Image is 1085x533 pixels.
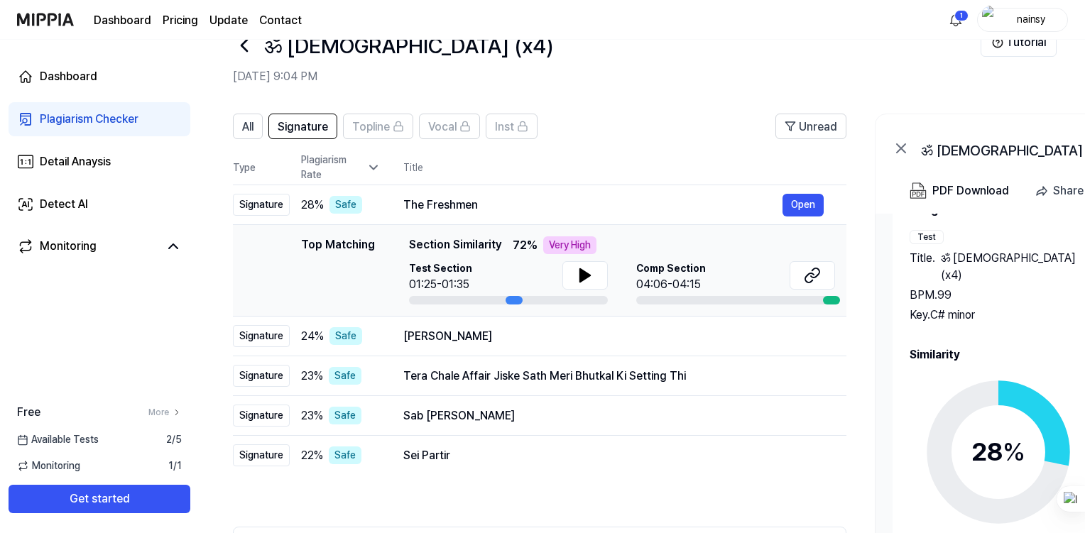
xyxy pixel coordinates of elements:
button: Signature [268,114,337,139]
div: Top Matching [301,236,375,304]
button: profilenainsy [977,8,1068,32]
a: Pricing [163,12,198,29]
button: Get started [9,485,190,513]
div: 1 [954,10,969,21]
div: Plagiarism Rate [301,153,381,182]
span: Comp Section [636,261,706,276]
div: Very High [543,236,596,254]
div: Signature [233,405,290,427]
button: Topline [343,114,413,139]
a: Contact [259,12,302,29]
a: Update [209,12,248,29]
div: 04:06-04:15 [636,276,706,293]
div: Monitoring [40,238,97,255]
button: Open [783,194,824,216]
div: Tera Chale Affair Jiske Sath Meri Bhutkal Ki Setting Thi [403,368,824,385]
span: All [242,119,253,136]
div: Detail Anaysis [40,153,111,170]
div: Sei Partir [403,447,824,464]
span: Test Section [409,261,472,276]
div: Detect AI [40,196,88,213]
button: 알림1 [944,9,967,31]
div: Safe [329,196,362,214]
span: 1 / 1 [168,458,182,473]
button: Unread [775,114,846,139]
div: Share [1053,182,1084,200]
span: 23 % [301,407,323,424]
span: 24 % [301,328,324,345]
span: Free [17,404,40,421]
span: Unread [799,119,837,136]
button: Vocal [419,114,480,139]
div: Test [910,230,944,244]
img: PDF Download [910,182,927,199]
a: More [148,406,182,419]
button: Tutorial [981,28,1057,57]
span: 22 % [301,447,323,464]
div: The Freshmen [403,197,783,214]
button: PDF Download [907,177,1012,205]
span: 2 / 5 [166,432,182,447]
a: Monitoring [17,238,159,255]
span: Topline [352,119,390,136]
th: Title [403,150,846,185]
h1: ॐ नमः शिवाय (x4) [264,30,553,62]
div: PDF Download [932,182,1009,200]
div: 01:25-01:35 [409,276,472,293]
a: Dashboard [94,12,151,29]
div: Safe [329,327,362,345]
div: Signature [233,325,290,347]
div: Signature [233,194,290,216]
div: Safe [329,367,361,385]
img: Help [992,37,1003,48]
img: profile [982,6,999,34]
button: All [233,114,263,139]
div: Plagiarism Checker [40,111,138,128]
span: Available Tests [17,432,99,447]
div: nainsy [1003,11,1059,27]
div: Dashboard [40,68,97,85]
div: Signature [233,365,290,387]
span: Inst [495,119,514,136]
div: Signature [233,444,290,466]
a: Plagiarism Checker [9,102,190,136]
div: Safe [329,407,361,424]
h2: [DATE] 9:04 PM [233,68,981,85]
div: [PERSON_NAME] [403,328,824,345]
a: Dashboard [9,60,190,94]
span: Section Similarity [409,236,501,254]
th: Type [233,150,290,185]
span: 28 % [301,197,324,214]
span: Monitoring [17,458,80,473]
div: Sab [PERSON_NAME] [403,407,824,424]
span: Signature [278,119,328,136]
span: 72 % [513,237,538,254]
span: Vocal [428,119,457,136]
span: 23 % [301,368,323,385]
div: 28 [971,433,1025,471]
img: 알림 [947,11,964,28]
span: % [1003,436,1025,467]
span: Title . [910,250,935,284]
a: Detect AI [9,187,190,221]
div: Safe [329,446,361,464]
a: Detail Anaysis [9,145,190,179]
button: Inst [486,114,538,139]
